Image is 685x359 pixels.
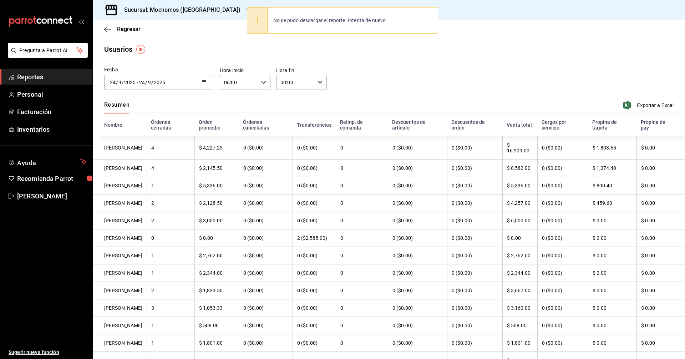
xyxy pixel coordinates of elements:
[116,80,118,85] span: /
[537,317,588,334] th: 0 ($0.00)
[537,136,588,160] th: 0 ($0.00)
[636,334,685,352] th: $ 0.00
[104,101,130,113] button: Resumen
[636,229,685,247] th: $ 0.00
[293,229,336,247] th: 2 ($2,585.00)
[137,80,138,85] span: -
[239,136,293,160] th: 0 ($0.00)
[194,136,239,160] th: $ 4,227.25
[388,229,447,247] th: 0 ($0.00)
[625,101,674,110] button: Exportar a Excel
[93,317,147,334] th: [PERSON_NAME]
[147,229,194,247] th: 0
[537,212,588,229] th: 0 ($0.00)
[537,160,588,177] th: 0 ($0.00)
[336,317,388,334] th: 0
[17,72,87,82] span: Reportes
[336,194,388,212] th: 0
[537,113,588,136] th: Cargos por servicio
[336,264,388,282] th: 0
[636,299,685,317] th: $ 0.00
[93,247,147,264] th: [PERSON_NAME]
[239,177,293,194] th: 0 ($0.00)
[239,212,293,229] th: 0 ($0.00)
[336,282,388,299] th: 0
[239,264,293,282] th: 0 ($0.00)
[151,80,153,85] span: /
[293,299,336,317] th: 0 ($0.00)
[104,26,141,32] button: Regresar
[447,177,502,194] th: 0 ($0.00)
[447,247,502,264] th: 0 ($0.00)
[147,317,194,334] th: 1
[537,299,588,317] th: 0 ($0.00)
[194,264,239,282] th: $ 2,344.00
[194,212,239,229] th: $ 3,000.00
[537,177,588,194] th: 0 ($0.00)
[93,212,147,229] th: [PERSON_NAME]
[636,136,685,160] th: $ 0.00
[194,299,239,317] th: $ 1,053.33
[147,136,194,160] th: 4
[588,194,636,212] th: $ 459.60
[93,264,147,282] th: [PERSON_NAME]
[636,264,685,282] th: $ 0.00
[636,212,685,229] th: $ 0.00
[147,177,194,194] th: 1
[502,177,537,194] th: $ 5,336.00
[239,334,293,352] th: 0 ($0.00)
[9,349,87,356] span: Sugerir nueva función
[336,229,388,247] th: 0
[336,299,388,317] th: 0
[136,45,145,54] button: Tooltip marker
[93,113,147,136] th: Nombre
[17,90,87,99] span: Personal
[268,12,391,28] div: No se pudo descargar el reporte. Intenta de nuevo
[239,282,293,299] th: 0 ($0.00)
[293,194,336,212] th: 0 ($0.00)
[537,247,588,264] th: 0 ($0.00)
[588,136,636,160] th: $ 1,803.65
[276,68,327,73] label: Hora fin
[388,194,447,212] th: 0 ($0.00)
[293,136,336,160] th: 0 ($0.00)
[537,334,588,352] th: 0 ($0.00)
[194,317,239,334] th: $ 508.00
[447,229,502,247] th: 0 ($0.00)
[8,43,88,58] button: Pregunta a Parrot AI
[93,299,147,317] th: [PERSON_NAME]
[147,264,194,282] th: 1
[502,247,537,264] th: $ 2,762.00
[388,160,447,177] th: 0 ($0.00)
[153,80,166,85] input: Year
[293,264,336,282] th: 0 ($0.00)
[502,229,537,247] th: $ 0.00
[293,334,336,352] th: 0 ($0.00)
[447,317,502,334] th: 0 ($0.00)
[502,264,537,282] th: $ 2,344.00
[537,282,588,299] th: 0 ($0.00)
[147,113,194,136] th: Órdenes cerradas
[588,229,636,247] th: $ 0.00
[194,282,239,299] th: $ 1,833.50
[336,334,388,352] th: 0
[588,177,636,194] th: $ 800.40
[147,299,194,317] th: 3
[147,160,194,177] th: 4
[93,136,147,160] th: [PERSON_NAME]
[17,125,87,134] span: Inventarios
[636,317,685,334] th: $ 0.00
[447,299,502,317] th: 0 ($0.00)
[147,282,194,299] th: 2
[104,101,130,113] div: navigation tabs
[122,80,124,85] span: /
[145,80,147,85] span: /
[17,107,87,117] span: Facturación
[502,317,537,334] th: $ 508.00
[537,229,588,247] th: 0 ($0.00)
[239,299,293,317] th: 0 ($0.00)
[502,282,537,299] th: $ 3,667.00
[447,334,502,352] th: 0 ($0.00)
[336,212,388,229] th: 0
[447,212,502,229] th: 0 ($0.00)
